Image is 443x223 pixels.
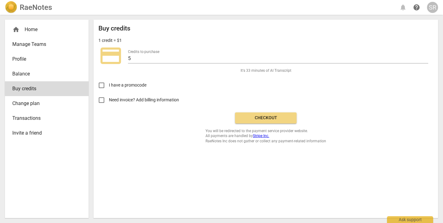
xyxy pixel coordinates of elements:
[5,22,89,37] div: Home
[5,81,89,96] a: Buy credits
[20,3,52,12] h2: RaeNotes
[253,134,269,138] a: Stripe Inc.
[240,115,292,121] span: Checkout
[12,129,76,137] span: Invite a friend
[5,1,17,14] img: Logo
[5,67,89,81] a: Balance
[98,43,123,68] span: credit_card
[109,82,146,88] span: I have a promocode
[206,128,326,144] span: You will be redirected to the payment service provider website. All payments are handled by RaeNo...
[5,1,52,14] a: LogoRaeNotes
[12,100,76,107] span: Change plan
[12,55,76,63] span: Profile
[12,41,76,48] span: Manage Teams
[98,37,122,44] p: 1 credit = $1
[5,111,89,126] a: Transactions
[5,126,89,140] a: Invite a friend
[387,216,433,223] div: Ask support
[5,96,89,111] a: Change plan
[241,68,291,73] span: It's 33 minutes of AI Transcript
[427,2,438,13] button: SR
[128,50,159,54] label: Credits to purchase
[5,37,89,52] a: Manage Teams
[411,2,422,13] a: Help
[413,4,420,11] span: help
[12,26,76,33] div: Home
[12,26,20,33] span: home
[235,112,297,124] button: Checkout
[12,115,76,122] span: Transactions
[12,85,76,92] span: Buy credits
[109,97,180,103] span: Need invoice? Add billing information
[12,70,76,78] span: Balance
[5,52,89,67] a: Profile
[98,25,130,32] h2: Buy credits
